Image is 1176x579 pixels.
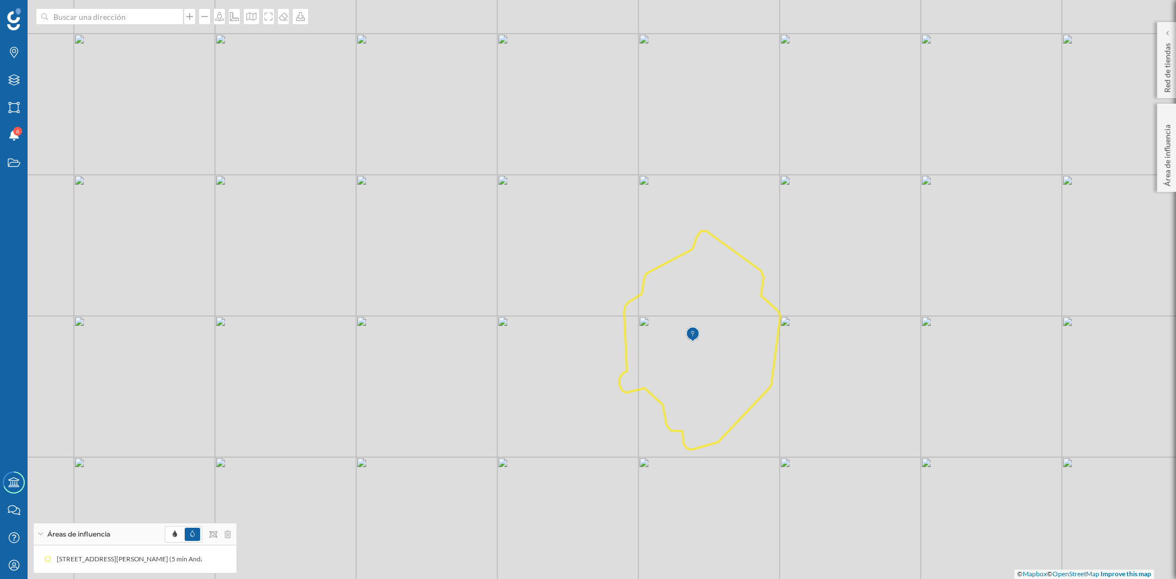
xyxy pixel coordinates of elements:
img: Geoblink Logo [7,8,21,30]
a: OpenStreetMap [1053,570,1099,578]
div: [STREET_ADDRESS][PERSON_NAME] (5 min Andando) [56,554,223,565]
span: Áreas de influencia [47,529,110,539]
div: © © [1014,570,1154,579]
span: 6 [16,126,19,137]
a: Mapbox [1023,570,1047,578]
img: Marker [686,324,700,346]
p: Red de tiendas [1162,39,1173,93]
p: Área de influencia [1162,120,1173,186]
a: Improve this map [1100,570,1151,578]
